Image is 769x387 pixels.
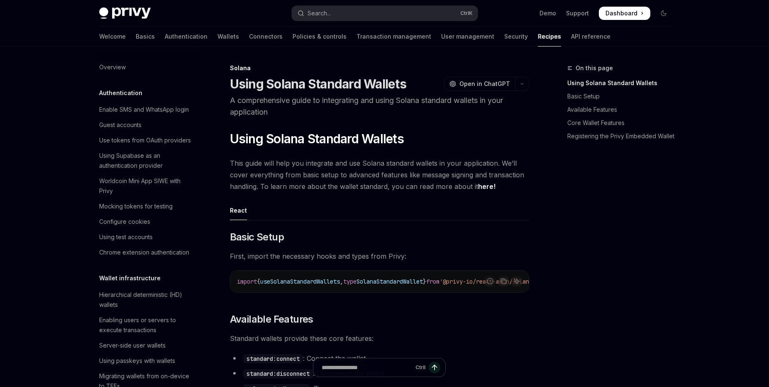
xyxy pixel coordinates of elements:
span: Open in ChatGPT [459,80,510,88]
a: API reference [571,27,610,47]
img: dark logo [99,7,151,19]
a: Overview [93,60,199,75]
div: Using Supabase as an authentication provider [99,151,194,171]
a: Chrome extension authentication [93,245,199,260]
a: Welcome [99,27,126,47]
div: Using passkeys with wallets [99,356,175,366]
span: Basic Setup [230,230,284,244]
a: Registering the Privy Embedded Wallet [567,130,677,143]
a: Wallets [217,27,239,47]
h5: Wallet infrastructure [99,273,161,283]
span: import [237,278,257,285]
span: First, import the necessary hooks and types from Privy: [230,250,529,262]
a: Policies & controls [293,27,347,47]
a: Use tokens from OAuth providers [93,133,199,148]
button: Report incorrect code [485,276,496,287]
a: Mocking tokens for testing [93,199,199,214]
a: Transaction management [356,27,431,47]
button: Copy the contents from the code block [498,276,509,287]
a: Using passkeys with wallets [93,353,199,368]
div: Chrome extension authentication [99,247,189,257]
a: Dashboard [599,7,650,20]
a: Using Solana Standard Wallets [567,76,677,90]
span: Available Features [230,313,313,326]
div: Enable SMS and WhatsApp login [99,105,189,115]
a: Enabling users or servers to execute transactions [93,313,199,338]
button: Send message [429,362,440,373]
span: This guide will help you integrate and use Solana standard wallets in your application. We’ll cov... [230,157,529,192]
a: Authentication [165,27,208,47]
a: User management [441,27,494,47]
code: standard:connect [243,354,303,363]
input: Ask a question... [322,358,412,377]
a: Demo [540,9,556,17]
span: '@privy-io/react-auth/solana' [439,278,536,285]
button: Open search [292,6,478,21]
span: , [340,278,343,285]
a: Worldcoin Mini App SIWE with Privy [93,174,199,198]
div: Using test accounts [99,232,153,242]
div: Configure cookies [99,217,150,227]
div: Enabling users or servers to execute transactions [99,315,194,335]
span: { [257,278,260,285]
a: Hierarchical deterministic (HD) wallets [93,287,199,312]
span: Using Solana Standard Wallets [230,131,404,146]
span: from [426,278,439,285]
a: Using test accounts [93,230,199,245]
span: On this page [576,63,613,73]
span: type [343,278,356,285]
a: Guest accounts [93,118,199,132]
span: useSolanaStandardWallets [260,278,340,285]
div: Hierarchical deterministic (HD) wallets [99,290,194,310]
a: Recipes [538,27,561,47]
a: Using Supabase as an authentication provider [93,148,199,173]
a: Core Wallet Features [567,116,677,130]
a: Security [504,27,528,47]
div: React [230,201,247,220]
li: : Connect the wallet [230,353,529,364]
a: Support [566,9,589,17]
a: Enable SMS and WhatsApp login [93,102,199,117]
div: Solana [230,64,529,72]
div: Server-side user wallets [99,340,166,350]
div: Guest accounts [99,120,142,130]
span: SolanaStandardWallet [356,278,423,285]
a: Available Features [567,103,677,116]
a: Basic Setup [567,90,677,103]
a: Basics [136,27,155,47]
div: Worldcoin Mini App SIWE with Privy [99,176,194,196]
a: Server-side user wallets [93,338,199,353]
a: Connectors [249,27,283,47]
span: Ctrl K [460,10,473,17]
h5: Authentication [99,88,142,98]
span: Standard wallets provide these core features: [230,333,529,344]
h1: Using Solana Standard Wallets [230,76,406,91]
a: Configure cookies [93,214,199,229]
div: Mocking tokens for testing [99,201,173,211]
div: Overview [99,62,126,72]
a: here! [478,182,496,191]
div: Use tokens from OAuth providers [99,135,191,145]
div: Search... [308,8,331,18]
span: Dashboard [605,9,637,17]
button: Open in ChatGPT [444,77,515,91]
button: Toggle dark mode [657,7,670,20]
p: A comprehensive guide to integrating and using Solana standard wallets in your application [230,95,529,118]
span: } [423,278,426,285]
button: Ask AI [511,276,522,287]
